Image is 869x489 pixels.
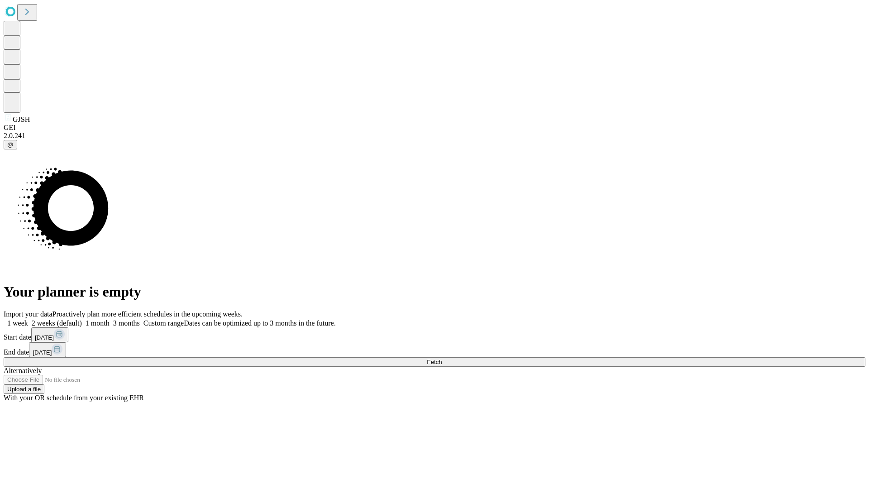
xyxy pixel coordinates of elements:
span: Alternatively [4,367,42,374]
span: Import your data [4,310,53,318]
span: With your OR schedule from your existing EHR [4,394,144,402]
span: Fetch [427,359,442,365]
button: @ [4,140,17,149]
div: GEI [4,124,865,132]
span: [DATE] [35,334,54,341]
div: Start date [4,327,865,342]
span: Dates can be optimized up to 3 months in the future. [184,319,335,327]
h1: Your planner is empty [4,283,865,300]
button: Upload a file [4,384,44,394]
span: 2 weeks (default) [32,319,82,327]
span: Custom range [143,319,184,327]
div: 2.0.241 [4,132,865,140]
span: [DATE] [33,349,52,356]
button: Fetch [4,357,865,367]
span: 3 months [113,319,140,327]
div: End date [4,342,865,357]
span: Proactively plan more efficient schedules in the upcoming weeks. [53,310,243,318]
span: @ [7,141,14,148]
span: 1 week [7,319,28,327]
span: GJSH [13,115,30,123]
button: [DATE] [31,327,68,342]
span: 1 month [86,319,110,327]
button: [DATE] [29,342,66,357]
